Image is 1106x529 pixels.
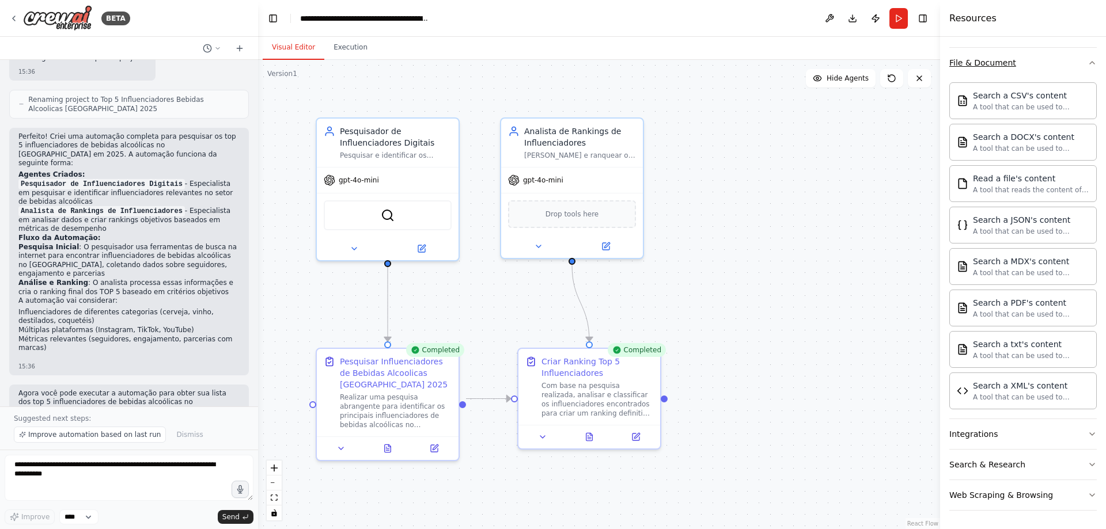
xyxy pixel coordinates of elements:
span: gpt-4o-mini [523,176,563,185]
li: Métricas relevantes (seguidores, engajamento, parcerias com marcas) [18,335,240,353]
div: Pesquisador de Influenciadores DigitaisPesquisar e identificar os principais influenciadores de b... [316,117,460,261]
li: - Especialista em pesquisar e identificar influenciadores relevantes no setor de bebidas alcoólicas [18,180,240,207]
g: Edge from 4ed8a776-7374-45bc-9ac5-695a8f7e4176 to 0d0fb433-5978-4862-bd4e-da48668e2b4e [566,265,595,341]
div: Search a MDX's content [973,256,1089,267]
strong: Análise e Ranking [18,279,88,287]
div: Analista de Rankings de Influenciadores[PERSON_NAME] e ranquear os influenciadores pesquisados, c... [500,117,644,259]
button: View output [565,430,614,444]
li: Múltiplas plataformas (Instagram, TikTok, YouTube) [18,326,240,335]
p: Perfeito! Criei uma automação completa para pesquisar os top 5 influenciadores de bebidas alcoóli... [18,132,240,168]
button: File & Document [949,48,1097,78]
h4: Resources [949,12,997,25]
div: Analista de Rankings de Influenciadores [524,125,636,149]
div: A tool that can be used to semantic search a query from a JSON's content. [973,227,1089,236]
code: Analista de Rankings de Influenciadores [18,206,185,216]
img: FileReadTool [957,178,968,189]
div: Search a XML's content [973,380,1089,391]
div: A tool that can be used to semantic search a query from a CSV's content. [973,102,1089,112]
button: Visual Editor [263,36,324,60]
button: Web Scraping & Browsing [949,480,1097,510]
div: A tool that can be used to semantic search a query from a MDX's content. [973,268,1089,277]
img: JSONSearchTool [957,219,968,231]
p: Agora você pode executar a automação para obter sua lista dos top 5 influenciadores de bebidas al... [18,389,240,416]
button: Open in side panel [616,430,656,444]
button: Start a new chat [230,41,249,55]
img: PDFSearchTool [957,302,968,314]
div: A tool that can be used to semantic search a query from a txt's content. [973,351,1089,360]
a: React Flow attribution [907,520,938,527]
p: A automação vai considerar: [18,296,240,306]
img: MDXSearchTool [957,261,968,272]
code: Pesquisador de Influenciadores Digitais [18,179,185,189]
li: - Especialista em analisar dados e criar rankings objetivos baseados em métricas de desempenho [18,207,240,234]
span: Renaming project to Top 5 Influenciadores Bebidas Alcoolicas [GEOGRAPHIC_DATA] 2025 [28,95,239,113]
button: Integrations [949,419,1097,449]
button: fit view [267,490,282,505]
img: SerperDevTool [381,208,395,222]
li: Influenciadores de diferentes categorias (cerveja, vinho, destilados, coquetéis) [18,308,240,326]
span: Improve automation based on last run [28,430,161,439]
strong: Pesquisa Inicial [18,243,79,251]
img: XMLSearchTool [957,385,968,397]
button: Improve automation based on last run [14,427,166,443]
nav: breadcrumb [300,13,430,24]
img: DOCXSearchTool [957,136,968,148]
img: Logo [23,5,92,31]
div: Search a DOCX's content [973,131,1089,143]
div: A tool that can be used to semantic search a query from a PDF's content. [973,310,1089,319]
button: Open in side panel [573,239,638,253]
div: Realizar uma pesquisa abrangente para identificar os principais influenciadores de bebidas alcoól... [340,393,452,429]
div: BETA [101,12,130,25]
div: Search a JSON's content [973,214,1089,226]
button: Click to speak your automation idea [232,481,249,498]
button: Execution [324,36,377,60]
div: Search & Research [949,459,1025,470]
button: Open in side panel [414,442,454,455]
div: Search a CSV's content [973,90,1089,101]
div: 15:36 [18,67,146,76]
li: : O pesquisador usa ferramentas de busca na internet para encontrar influenciadores de bebidas al... [18,243,240,279]
strong: Agentes Criados: [18,170,85,178]
div: CompletedCriar Ranking Top 5 InfluenciadoresCom base na pesquisa realizada, analisar e classifica... [517,348,661,450]
p: Suggested next steps: [14,414,244,423]
button: Hide right sidebar [915,10,931,26]
span: Improve [21,512,50,522]
div: File & Document [949,78,1097,418]
div: Completed [406,343,464,357]
div: Version 1 [267,69,297,78]
div: Pesquisar e identificar os principais influenciadores de bebidas alcoólicas no [GEOGRAPHIC_DATA] ... [340,151,452,160]
div: Completed [608,343,666,357]
button: Dismiss [171,427,209,443]
button: Switch to previous chat [198,41,226,55]
strong: Fluxo da Automação: [18,234,101,242]
button: Improve [5,509,55,524]
button: Hide Agents [806,69,876,87]
span: Drop tools here [546,208,599,220]
button: Send [218,510,253,524]
div: Criar Ranking Top 5 Influenciadores [541,356,653,379]
g: Edge from 193c7217-dd74-4008-a093-a17bb531c53c to 0d0fb433-5978-4862-bd4e-da48668e2b4e [466,393,511,405]
div: 15:36 [18,362,240,371]
span: Dismiss [176,430,203,439]
button: toggle interactivity [267,505,282,520]
img: TXTSearchTool [957,344,968,355]
span: gpt-4o-mini [339,176,379,185]
img: CSVSearchTool [957,95,968,106]
div: CompletedPesquisar Influenciadores de Bebidas Alcoolicas [GEOGRAPHIC_DATA] 2025Realizar uma pesqu... [316,348,460,461]
span: Send [222,512,240,522]
div: Pesquisador de Influenciadores Digitais [340,125,452,149]
div: Web Scraping & Browsing [949,489,1053,501]
g: Edge from d4b95726-4e0e-4ab1-8a4a-04abfad6d5a5 to 193c7217-dd74-4008-a093-a17bb531c53c [382,267,393,341]
div: React Flow controls [267,461,282,520]
button: Open in side panel [389,242,454,256]
button: zoom in [267,461,282,475]
button: zoom out [267,475,282,490]
li: : O analista processa essas informações e cria o ranking final dos TOP 5 baseado em critérios obj... [18,279,240,296]
div: Search a txt's content [973,338,1089,350]
div: A tool that can be used to semantic search a query from a XML's content. [973,393,1089,402]
button: View output [363,442,412,455]
div: A tool that reads the content of a file. To use this tool, provide a 'file_path' parameter with t... [973,185,1089,195]
div: Pesquisar Influenciadores de Bebidas Alcoolicas [GEOGRAPHIC_DATA] 2025 [340,356,452,390]
div: Com base na pesquisa realizada, analisar e classificar os influenciadores encontrados para criar ... [541,381,653,418]
div: Search a PDF's content [973,297,1089,309]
